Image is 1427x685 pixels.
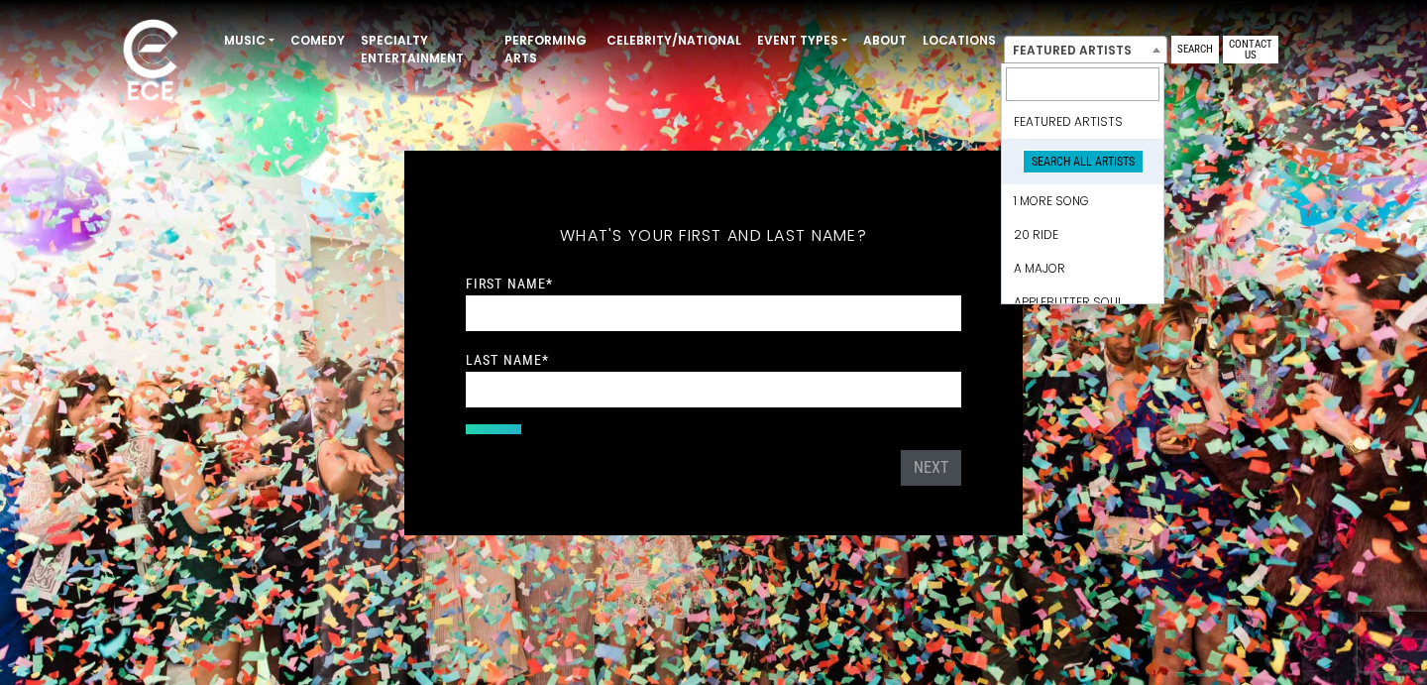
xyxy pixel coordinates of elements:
a: Music [216,24,282,57]
a: Search [1171,36,1219,63]
span: Search All Artists [1023,150,1144,173]
label: Last Name [466,351,549,369]
a: Specialty Entertainment [353,24,496,75]
a: Comedy [282,24,353,57]
a: Contact Us [1223,36,1278,63]
li: Applebutter Soul [1002,285,1163,319]
img: ece_new_logo_whitev2-1.png [101,14,200,110]
a: Locations [915,24,1004,57]
span: Featured Artists [1005,37,1166,64]
li: Featured Artists [1002,105,1163,139]
li: 1 More Song [1002,184,1163,218]
input: Search [1006,67,1159,101]
a: Celebrity/National [599,24,749,57]
a: Performing Arts [496,24,599,75]
a: About [855,24,915,57]
li: 20 Ride [1002,218,1163,252]
a: Event Types [749,24,855,57]
label: First Name [466,275,553,292]
h5: What's your first and last name? [466,200,961,272]
li: A Major [1002,252,1163,285]
span: Featured Artists [1004,36,1167,63]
